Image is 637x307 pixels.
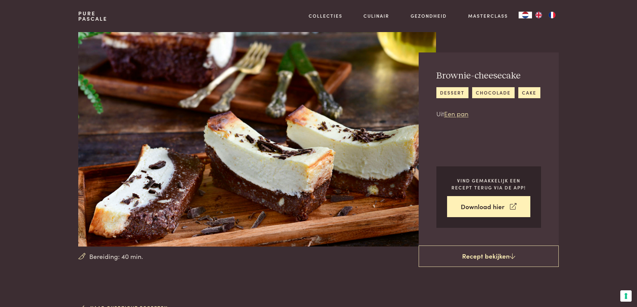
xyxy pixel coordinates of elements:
[468,12,508,19] a: Masterclass
[89,252,143,261] span: Bereiding: 40 min.
[78,32,436,247] img: Brownie-cheesecake
[519,12,559,18] aside: Language selected: Nederlands
[519,12,532,18] div: Language
[519,12,532,18] a: NL
[419,246,559,267] a: Recept bekijken
[363,12,389,19] a: Culinair
[532,12,545,18] a: EN
[447,196,530,217] a: Download hier
[472,87,515,98] a: chocolade
[436,87,468,98] a: dessert
[620,290,632,302] button: Uw voorkeuren voor toestemming voor trackingtechnologieën
[447,177,530,191] p: Vind gemakkelijk een recept terug via de app!
[436,109,540,119] p: Uit
[309,12,342,19] a: Collecties
[532,12,559,18] ul: Language list
[436,70,540,82] h2: Brownie-cheesecake
[78,11,107,21] a: PurePascale
[518,87,540,98] a: cake
[411,12,447,19] a: Gezondheid
[444,109,468,118] a: Een pan
[545,12,559,18] a: FR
